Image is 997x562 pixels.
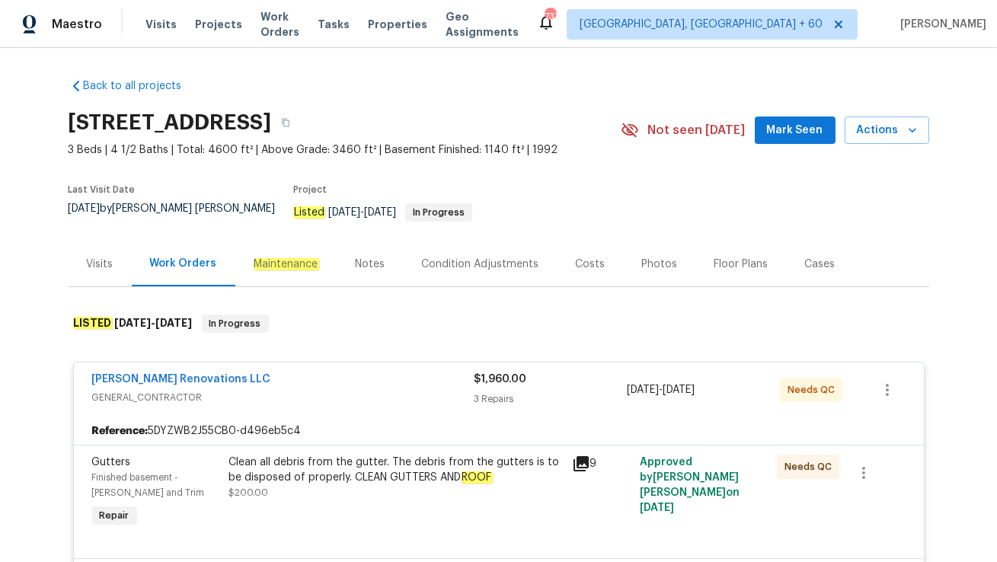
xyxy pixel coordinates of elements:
span: [DATE] [115,318,152,328]
span: Project [293,185,327,194]
div: Visits [87,257,113,272]
div: 3 Repairs [475,391,628,407]
span: Projects [195,17,242,32]
span: [DATE] [364,207,396,218]
div: Notes [356,257,385,272]
span: Repair [94,508,136,523]
span: Maestro [52,17,102,32]
button: Mark Seen [755,117,836,145]
span: - [115,318,193,328]
span: Not seen [DATE] [648,123,746,138]
em: Maintenance [254,258,319,270]
span: [PERSON_NAME] [894,17,986,32]
span: 3 Beds | 4 1/2 Baths | Total: 4600 ft² | Above Grade: 3460 ft² | Basement Finished: 1140 ft² | 1992 [69,142,621,158]
span: Approved by [PERSON_NAME] [PERSON_NAME] on [640,457,740,513]
span: Properties [368,17,427,32]
em: LISTED [73,317,113,329]
span: Actions [857,121,917,140]
a: Back to all projects [69,78,215,94]
span: Visits [145,17,177,32]
span: - [328,207,396,218]
span: Finished basement - [PERSON_NAME] and Trim [92,473,205,497]
span: Mark Seen [767,121,823,140]
div: Work Orders [150,256,217,271]
h2: [STREET_ADDRESS] [69,115,272,130]
span: In Progress [407,208,471,217]
span: Gutters [92,457,131,468]
span: [GEOGRAPHIC_DATA], [GEOGRAPHIC_DATA] + 60 [580,17,823,32]
span: Work Orders [260,9,299,40]
span: [DATE] [640,503,674,513]
div: Photos [642,257,678,272]
em: Listed [293,206,325,219]
div: LISTED [DATE]-[DATE]In Progress [69,299,929,348]
span: Last Visit Date [69,185,136,194]
div: Costs [576,257,606,272]
span: Needs QC [784,459,838,474]
div: Clean all debris from the gutter. The debris from the gutters is to be disposed of properly. CLEA... [229,455,563,485]
span: Needs QC [788,382,841,398]
span: - [627,382,695,398]
span: In Progress [203,316,267,331]
em: ROOF [462,471,493,484]
span: GENERAL_CONTRACTOR [92,390,475,405]
div: Cases [805,257,836,272]
div: 733 [545,9,555,24]
span: Tasks [318,19,350,30]
div: Floor Plans [714,257,769,272]
span: [DATE] [663,385,695,395]
button: Copy Address [272,109,299,136]
span: $1,960.00 [475,374,527,385]
div: 9 [572,455,631,473]
span: [DATE] [627,385,659,395]
b: Reference: [92,423,149,439]
div: 5DYZWB2J55CB0-d496eb5c4 [74,417,924,445]
a: [PERSON_NAME] Renovations LLC [92,374,271,385]
span: Geo Assignments [446,9,519,40]
span: [DATE] [328,207,360,218]
div: Condition Adjustments [422,257,539,272]
span: [DATE] [69,203,101,214]
div: by [PERSON_NAME] [PERSON_NAME] [69,203,293,232]
span: $200.00 [229,488,269,497]
button: Actions [845,117,929,145]
span: [DATE] [156,318,193,328]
